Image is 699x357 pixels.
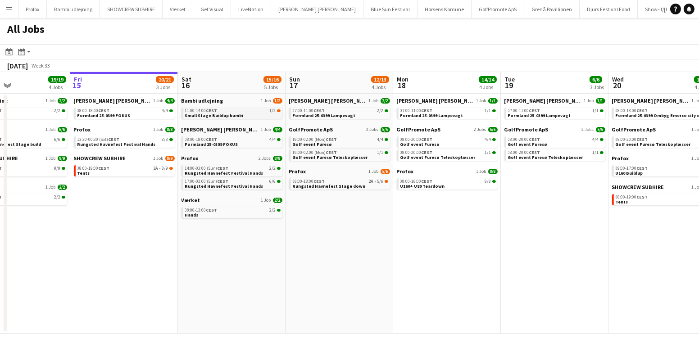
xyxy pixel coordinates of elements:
span: Sat [182,75,191,83]
span: Tue [504,75,515,83]
span: 08:00-18:00 [77,108,110,113]
span: 2/2 [270,208,276,212]
span: Golf event Furesø [293,141,332,147]
a: 14:00-03:00 (Sun)CEST2/2Rungsted Havnefest Festival Hands [185,165,281,176]
a: Profox1 Job8/8 [397,168,498,175]
span: CEST [422,108,433,113]
a: [PERSON_NAME] [PERSON_NAME]1 Job1/1 [504,97,605,104]
span: 1/1 [600,109,604,112]
span: Danny Black Luna [182,126,259,133]
span: Mon [397,75,409,83]
button: Grenå Pavillionen [524,0,580,18]
span: SHOWCREW SUBHIRE [612,184,664,190]
span: CEST [314,108,325,113]
span: 6/6 [62,138,65,141]
span: 4/4 [165,98,175,104]
div: [PERSON_NAME] [PERSON_NAME]1 Job4/408:00-18:00CEST4/4Formland 25-0399 FOKUS [182,126,282,155]
span: 2 Jobs [474,127,486,132]
span: CEST [529,136,540,142]
span: 8/8 [162,137,168,142]
span: 2/2 [62,196,65,199]
div: Profox1 Job5/608:00-18:00CEST2A•5/6Rungsted Havnefest Stage down [289,168,390,191]
a: 08:00-20:00CEST4/4Golf event Furesø [400,136,496,147]
span: 1/1 [485,150,491,155]
span: U160 Buildup [616,170,643,176]
a: [PERSON_NAME] [PERSON_NAME]1 Job4/4 [74,97,175,104]
span: 1/1 [485,108,491,113]
span: 20 [611,80,624,90]
a: [PERSON_NAME] [PERSON_NAME]1 Job1/1 [397,97,498,104]
span: CEST [326,149,337,155]
span: 5/6 [381,169,390,174]
a: 19:00-02:00 (Mon)CEST1/1Golf event Furesø Teleskoplæsser [293,149,388,160]
span: 08:00-20:00 [508,150,540,155]
a: 08:00-20:00CEST4/4Golf event Furesø [508,136,604,147]
span: 8/8 [165,127,175,132]
span: SHOWCREW SUBHIRE [74,155,126,162]
span: 14:00-03:00 (Sun) [185,166,229,171]
span: 1 Job [46,156,56,161]
span: 5/5 [488,127,498,132]
span: Formland 25-0399 Lampevagt [508,113,571,118]
span: 07:00-11:00 [508,108,540,113]
span: Danny Black Luna [612,97,690,104]
span: Golf event Furesø Teleskoplæsser [293,154,368,160]
span: 8/9 [165,156,175,161]
span: 8/8 [273,156,282,161]
a: 17:00-03:00 (Sun)CEST6/6Rungsted Havnefest Festival Hands [185,178,281,189]
button: Profox [18,0,47,18]
span: CEST [218,178,229,184]
span: Hands [185,212,199,218]
span: Rungsted Havnefest Stage down [293,183,366,189]
span: 19:00-02:00 (Mon) [293,137,337,142]
span: 4/4 [485,137,491,142]
div: 4 Jobs [49,84,66,90]
a: 07:00-11:00CEST1/1Formland 25-0399 Lampevagt [400,108,496,118]
button: SHOWCREW SUBHIRE [100,0,163,18]
span: 1 Job [154,98,163,104]
span: CEST [218,165,229,171]
span: Golf event Furesø Teleskoplæsser [616,141,691,147]
span: 19 [503,80,515,90]
span: 2/2 [54,108,61,113]
span: 15/16 [263,76,281,83]
button: Djurs Festival Food [580,0,638,18]
div: GolfPromote ApS2 Jobs5/508:00-20:00CEST4/4Golf event Furesø08:00-20:00CEST1/1Golf event Furesø Te... [397,126,498,168]
span: CEST [326,136,337,142]
span: CEST [206,136,218,142]
span: 2/2 [277,209,281,212]
span: 08:00-13:00 [185,208,218,212]
span: CEST [637,108,648,113]
span: Profox [612,155,629,162]
span: 1/2 [277,109,281,112]
span: Danny Black Luna [74,97,152,104]
span: CEST [109,136,120,142]
span: 3A [154,166,159,171]
span: Wed [612,75,624,83]
a: GolfPromote ApS2 Jobs5/5 [289,126,390,133]
span: CEST [206,108,218,113]
div: 5 Jobs [264,84,281,90]
span: Sun [289,75,300,83]
span: Rungsted Havnefest Festival Hands [185,170,263,176]
span: Profox [397,168,414,175]
a: Profox1 Job8/8 [74,126,175,133]
a: 08:00-18:00CEST4/4Formland 25-0399 FOKUS [185,136,281,147]
div: [PERSON_NAME] [PERSON_NAME]1 Job1/107:00-11:00CEST1/1Formland 25-0399 Lampevagt [504,97,605,126]
span: Profox [182,155,199,162]
a: 13:30-00:30 (Sat)CEST8/8Rungsted Havnefest Festival Hands [77,136,173,147]
span: 08:00-18:00 [616,108,648,113]
span: 2 Jobs [582,127,594,132]
span: CEST [99,165,110,171]
span: Fri [74,75,82,83]
span: 1/1 [593,108,599,113]
span: Bambi udlejning [182,97,223,104]
span: 1/2 [273,98,282,104]
span: 2/2 [270,166,276,171]
span: Rungsted Havnefest Festival Hands [185,183,263,189]
span: 1/1 [488,98,498,104]
span: 2/2 [58,185,67,190]
div: 3 Jobs [156,84,173,90]
span: 1 Job [154,156,163,161]
a: 07:00-11:00CEST1/1Formland 25-0399 Lampevagt [508,108,604,118]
